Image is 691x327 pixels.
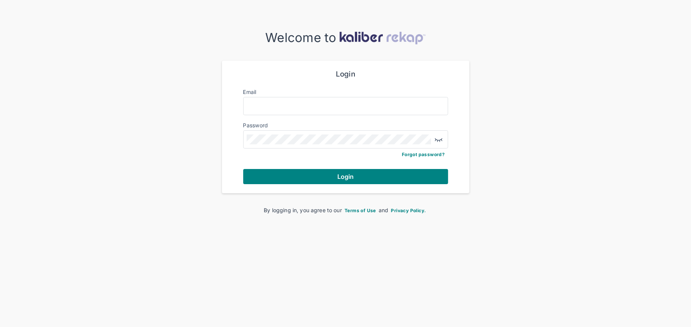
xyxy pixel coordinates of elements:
[337,173,354,180] span: Login
[345,208,376,213] span: Terms of Use
[243,122,268,128] label: Password
[234,206,457,214] div: By logging in, you agree to our and
[243,169,448,184] button: Login
[343,207,377,213] a: Terms of Use
[339,31,426,44] img: kaliber-logo
[243,70,448,79] div: Login
[391,208,426,213] span: Privacy Policy.
[402,152,445,157] a: Forgot password?
[390,207,427,213] a: Privacy Policy.
[434,135,443,144] img: eye-closed.fa43b6e4.svg
[243,89,257,95] label: Email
